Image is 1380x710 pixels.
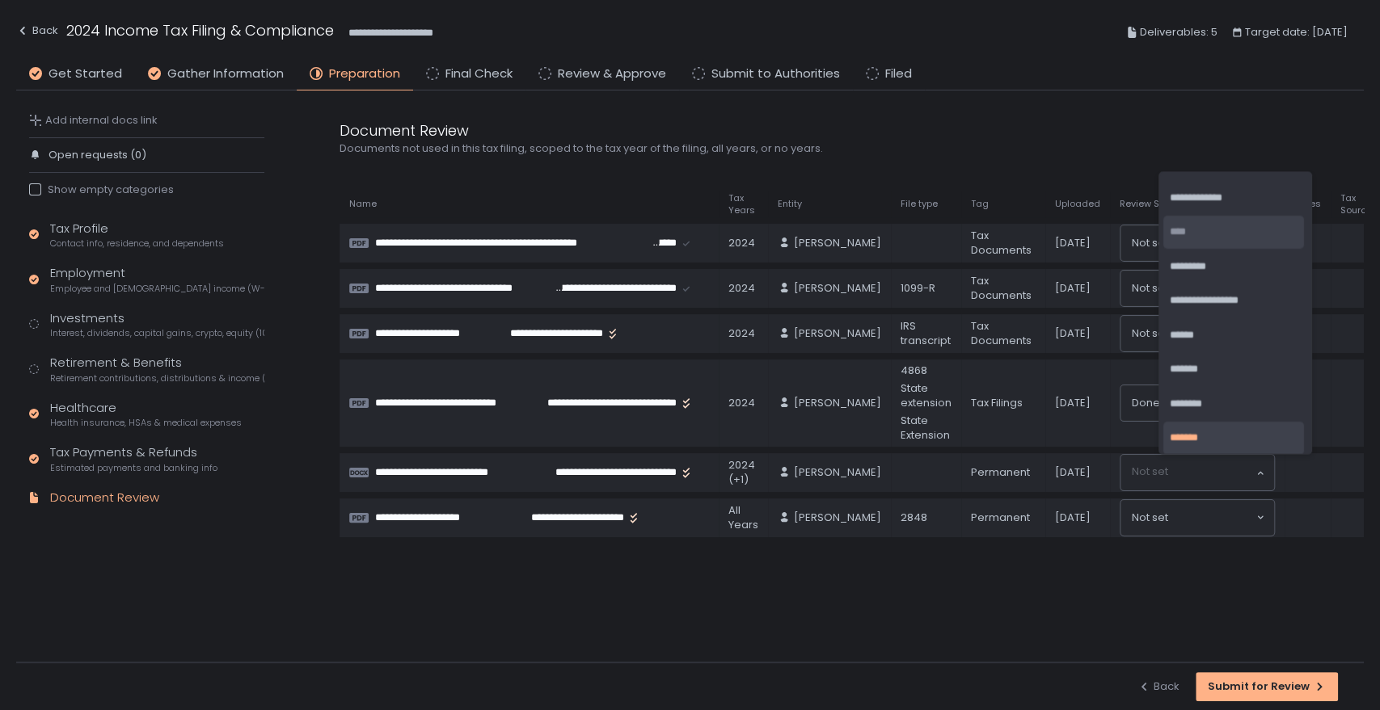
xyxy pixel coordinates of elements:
[1120,225,1274,261] div: Search for option
[1196,672,1338,701] button: Submit for Review
[1120,198,1184,210] span: Review Status
[1132,235,1168,251] span: Not set
[1055,326,1091,341] span: [DATE]
[329,65,400,83] span: Preparation
[50,399,242,430] div: Healthcare
[1120,455,1274,490] div: Search for option
[1168,510,1255,526] input: Search for option
[340,141,1116,156] div: Documents not used in this tax filing, scoped to the tax year of the filing, all years, or no years.
[778,198,802,210] span: Entity
[1132,464,1255,481] input: Search for option
[1137,672,1180,701] button: Back
[50,417,242,429] span: Health insurance, HSAs & medical expenses
[50,237,224,250] span: Contact info, residence, and dependents
[1245,23,1348,42] span: Target date: [DATE]
[50,354,264,384] div: Retirement & Benefits
[558,65,666,83] span: Review & Approve
[1137,679,1180,694] div: Back
[50,264,264,295] div: Employment
[50,462,217,474] span: Estimated payments and banking info
[349,198,377,210] span: Name
[1055,465,1091,480] span: [DATE]
[50,489,159,507] div: Document Review
[66,19,334,41] h1: 2024 Income Tax Filing & Compliance
[1120,385,1274,421] div: Search for option
[794,236,881,250] span: [PERSON_NAME]
[711,65,840,83] span: Submit to Authorities
[1132,280,1168,296] span: Not set
[794,510,881,525] span: [PERSON_NAME]
[340,120,1116,141] div: Document Review
[1132,510,1168,526] span: Not set
[971,198,989,210] span: Tag
[50,372,264,384] span: Retirement contributions, distributions & income (1099-R, 5498)
[49,65,122,83] span: Get Started
[1055,510,1091,525] span: [DATE]
[445,65,513,83] span: Final Check
[885,65,912,83] span: Filed
[1140,23,1218,42] span: Deliverables: 5
[29,113,158,128] button: Add internal docs link
[794,396,881,410] span: [PERSON_NAME]
[1055,396,1091,410] span: [DATE]
[728,192,758,216] span: Tax Years
[1055,198,1100,210] span: Uploaded
[794,281,881,296] span: [PERSON_NAME]
[49,148,146,162] span: Open requests (0)
[794,326,881,341] span: [PERSON_NAME]
[1340,192,1372,216] span: Tax Source
[50,283,264,295] span: Employee and [DEMOGRAPHIC_DATA] income (W-2s)
[50,443,217,474] div: Tax Payments & Refunds
[1132,326,1168,342] span: Not set
[16,21,58,40] div: Back
[1055,236,1091,250] span: [DATE]
[167,65,284,83] span: Gather Information
[50,220,224,250] div: Tax Profile
[16,19,58,46] button: Back
[1132,395,1160,411] span: Done
[1120,271,1274,306] div: Search for option
[794,465,881,480] span: [PERSON_NAME]
[901,198,938,210] span: File type
[50,309,264,340] div: Investments
[50,327,264,339] span: Interest, dividends, capital gains, crypto, equity (1099s, K-1s)
[1208,679,1326,694] div: Submit for Review
[1120,316,1274,351] div: Search for option
[1120,500,1274,536] div: Search for option
[1055,281,1091,296] span: [DATE]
